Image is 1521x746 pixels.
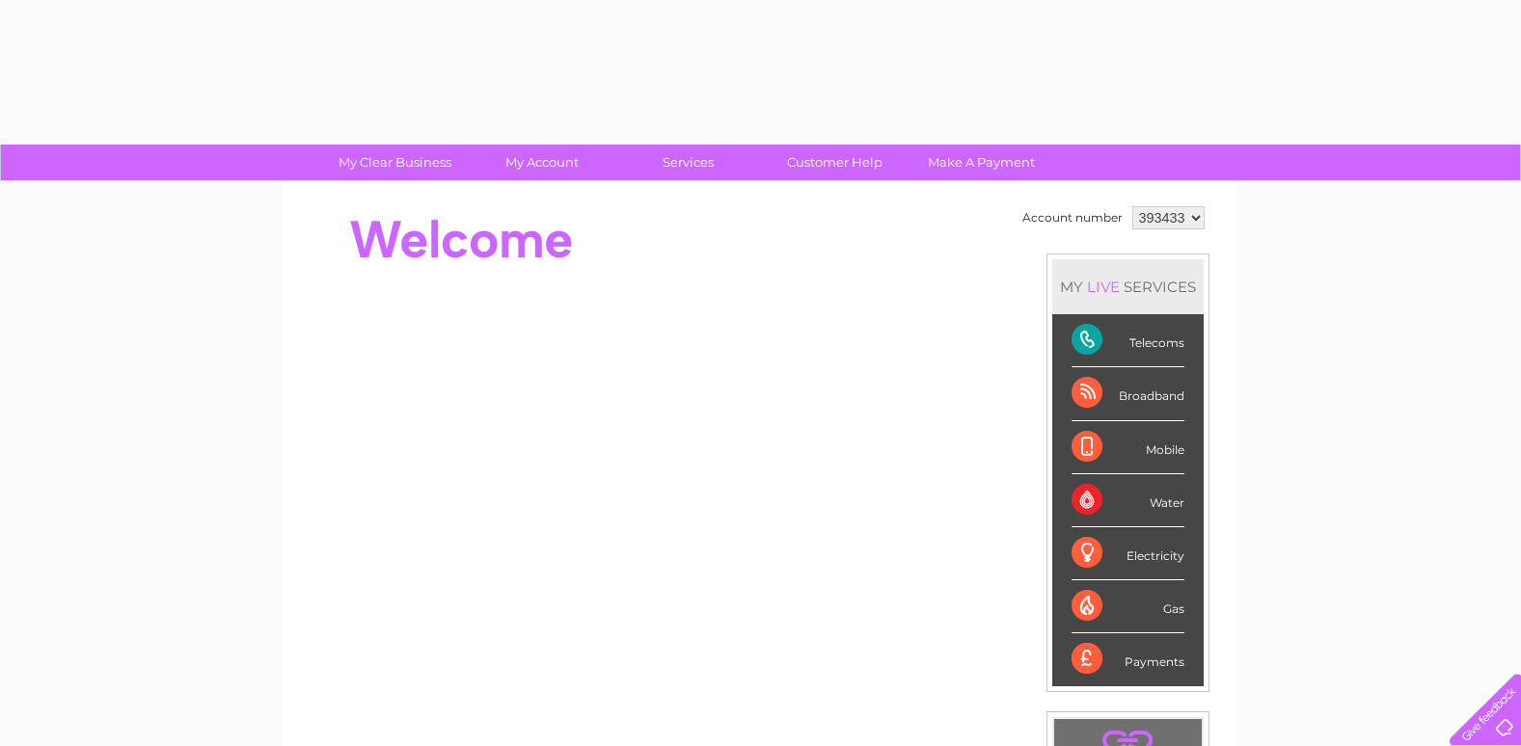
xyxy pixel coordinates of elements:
[1052,259,1204,314] div: MY SERVICES
[609,145,768,180] a: Services
[755,145,914,180] a: Customer Help
[1072,314,1184,367] div: Telecoms
[1018,201,1127,234] td: Account number
[1072,633,1184,685] div: Payments
[1072,580,1184,633] div: Gas
[1083,278,1124,296] div: LIVE
[462,145,621,180] a: My Account
[1072,474,1184,527] div: Water
[315,145,475,180] a: My Clear Business
[1072,421,1184,474] div: Mobile
[1072,527,1184,580] div: Electricity
[1072,367,1184,420] div: Broadband
[902,145,1061,180] a: Make A Payment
